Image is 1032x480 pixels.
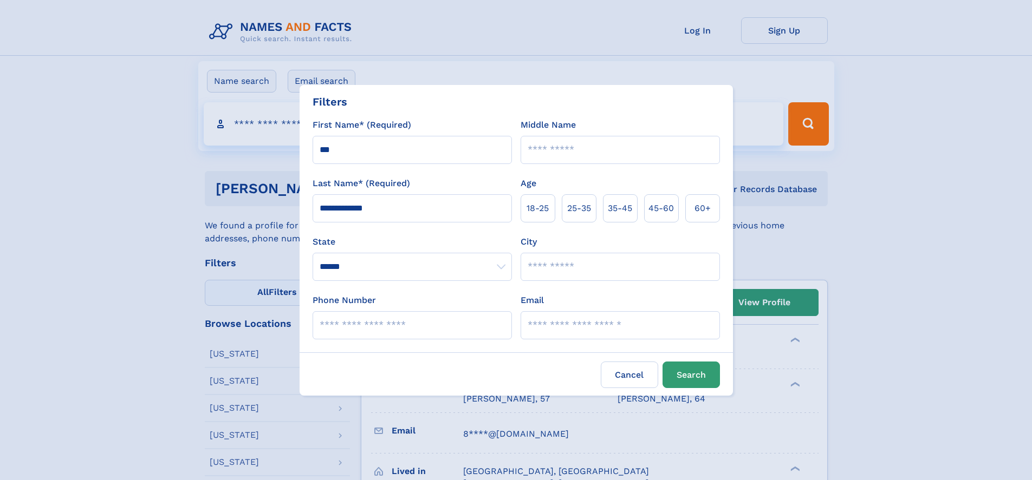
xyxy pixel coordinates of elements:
[521,119,576,131] label: Middle Name
[313,235,512,248] label: State
[663,361,720,388] button: Search
[695,202,711,215] span: 60+
[521,235,537,248] label: City
[527,202,549,215] span: 18‑25
[313,177,410,190] label: Last Name* (Required)
[313,294,376,307] label: Phone Number
[521,294,544,307] label: Email
[601,361,658,388] label: Cancel
[567,202,591,215] span: 25‑35
[313,94,347,110] div: Filters
[521,177,536,190] label: Age
[648,202,674,215] span: 45‑60
[608,202,632,215] span: 35‑45
[313,119,411,131] label: First Name* (Required)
